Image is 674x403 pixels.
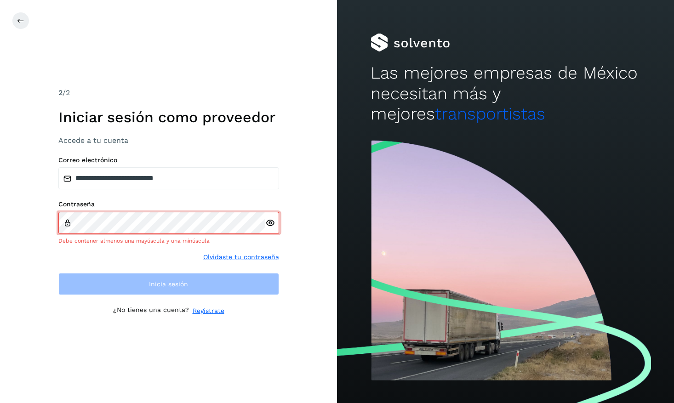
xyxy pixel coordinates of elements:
h1: Iniciar sesión como proveedor [58,108,279,126]
div: /2 [58,87,279,98]
div: Debe contener almenos una mayúscula y una minúscula [58,237,279,245]
label: Contraseña [58,200,279,208]
span: Inicia sesión [149,281,188,287]
label: Correo electrónico [58,156,279,164]
h3: Accede a tu cuenta [58,136,279,145]
h2: Las mejores empresas de México necesitan más y mejores [371,63,640,124]
span: 2 [58,88,63,97]
p: ¿No tienes una cuenta? [113,306,189,316]
a: Olvidaste tu contraseña [203,252,279,262]
span: transportistas [435,104,545,124]
button: Inicia sesión [58,273,279,295]
a: Regístrate [193,306,224,316]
